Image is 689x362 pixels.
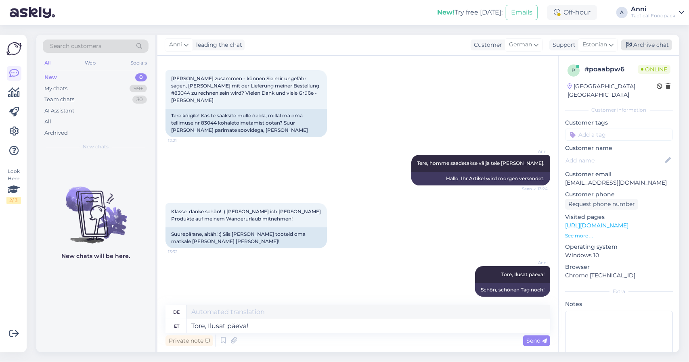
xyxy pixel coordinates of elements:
p: Browser [565,263,673,271]
div: Socials [129,58,149,68]
span: Search customers [50,42,101,50]
div: Tere kõigile! Kas te saaksite mulle öelda, millal ma oma tellimuse nr 83044 kohaletoimetamist oot... [165,109,327,137]
div: Private note [165,335,213,346]
p: Visited pages [565,213,673,221]
div: All [44,118,51,126]
div: Extra [565,288,673,295]
span: p [572,67,576,73]
div: Support [549,41,576,49]
div: Hallo, Ihr Artikel wird morgen versendet. [411,172,550,185]
b: New! [437,8,454,16]
span: 12:21 [168,137,198,144]
button: Emails [506,5,538,20]
div: Customer information [565,106,673,114]
div: Anni [631,6,675,12]
div: Schön, schönen Tag noch! [475,283,550,297]
div: Look Here [6,168,21,204]
span: German [509,40,532,49]
p: Operating system [565,243,673,251]
span: Online [638,65,670,74]
div: et [174,319,179,333]
span: 13:33 [517,297,548,303]
span: Estonian [582,40,607,49]
span: [PERSON_NAME] zusammen - können Sie mir ungefähr sagen, [PERSON_NAME] mit der Lieferung meiner Be... [171,75,320,103]
div: Request phone number [565,199,638,210]
img: No chats [36,172,155,245]
div: Tactical Foodpack [631,12,675,19]
div: 30 [132,96,147,104]
div: Suurepärane, aitäh! :) Siis [PERSON_NAME] tooteid oma matkale [PERSON_NAME] [PERSON_NAME]! [165,227,327,248]
p: Customer name [565,144,673,152]
div: 2 / 3 [6,197,21,204]
div: My chats [44,85,67,93]
a: [URL][DOMAIN_NAME] [565,222,628,229]
div: New [44,73,57,81]
span: Send [526,337,547,344]
div: Archive chat [621,40,672,50]
p: [EMAIL_ADDRESS][DOMAIN_NAME] [565,179,673,187]
div: Team chats [44,96,74,104]
div: Try free [DATE]: [437,8,503,17]
span: Anni [517,148,548,154]
div: 99+ [130,85,147,93]
span: Tore, Ilusat päeva! [501,271,544,277]
p: Customer tags [565,119,673,127]
div: Off-hour [547,5,597,20]
p: New chats will be here. [61,252,130,260]
span: Anni [169,40,182,49]
div: AI Assistant [44,107,74,115]
p: Chrome [TECHNICAL_ID] [565,271,673,280]
div: All [43,58,52,68]
p: See more ... [565,232,673,239]
span: Tere, homme saadetakse välja teie [PERSON_NAME]. [417,160,544,166]
div: Archived [44,129,68,137]
span: Klasse, danke schön! :) [PERSON_NAME] ich [PERSON_NAME] Produkte auf meinem Wanderurlaub mitnehmen! [171,208,322,222]
div: # poaabpw6 [584,64,638,74]
p: Customer phone [565,190,673,199]
a: AnniTactical Foodpack [631,6,684,19]
span: Seen ✓ 13:24 [517,186,548,192]
div: A [616,7,628,18]
p: Customer email [565,170,673,179]
p: Notes [565,300,673,308]
input: Add name [565,156,664,165]
span: 13:32 [168,249,198,255]
div: [GEOGRAPHIC_DATA], [GEOGRAPHIC_DATA] [568,82,657,99]
img: Askly Logo [6,41,22,56]
div: de [174,305,180,319]
div: Customer [471,41,502,49]
span: Anni [517,260,548,266]
p: Windows 10 [565,251,673,260]
span: New chats [83,143,109,150]
div: leading the chat [193,41,242,49]
input: Add a tag [565,129,673,141]
div: 0 [135,73,147,81]
div: Web [84,58,98,68]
